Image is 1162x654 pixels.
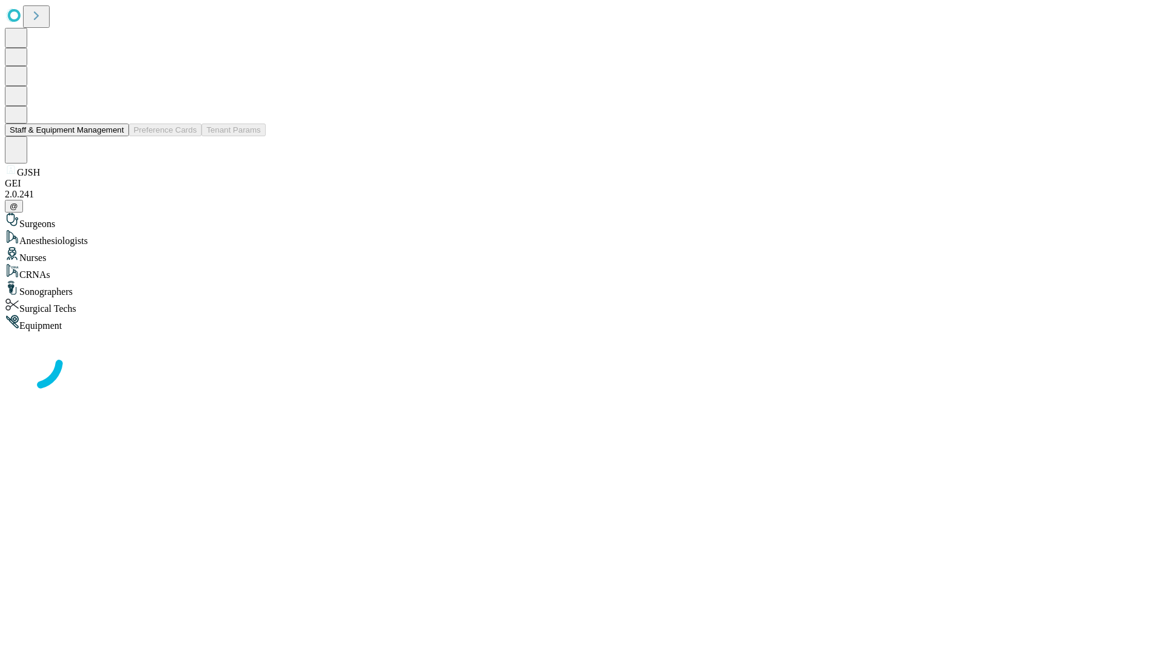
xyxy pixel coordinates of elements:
[5,246,1157,263] div: Nurses
[5,280,1157,297] div: Sonographers
[5,178,1157,189] div: GEI
[5,124,129,136] button: Staff & Equipment Management
[5,200,23,213] button: @
[5,314,1157,331] div: Equipment
[10,202,18,211] span: @
[5,263,1157,280] div: CRNAs
[129,124,202,136] button: Preference Cards
[5,213,1157,230] div: Surgeons
[5,230,1157,246] div: Anesthesiologists
[17,167,40,177] span: GJSH
[5,297,1157,314] div: Surgical Techs
[5,189,1157,200] div: 2.0.241
[202,124,266,136] button: Tenant Params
